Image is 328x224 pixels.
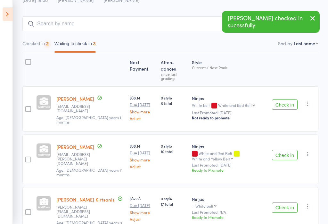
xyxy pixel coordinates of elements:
[56,115,121,125] span: Age: [DEMOGRAPHIC_DATA] years 1 months
[130,158,156,162] a: Show more
[161,149,187,154] span: 10 total
[161,72,187,80] div: since last grading
[192,95,267,101] div: Ninjas
[192,103,267,108] div: White belt
[218,103,252,107] div: White and Red Belt
[161,196,187,201] span: 0 style
[130,95,156,120] div: $36.14
[56,143,94,150] a: [PERSON_NAME]
[192,196,267,202] div: Ninjas
[56,167,122,177] span: Age: [DEMOGRAPHIC_DATA] years 7 months
[192,110,267,115] small: Last Promoted: [DATE]
[161,100,187,106] span: 6 total
[46,41,49,46] div: 2
[192,157,230,161] div: White and Yellow Belt
[195,204,213,208] div: White belt
[161,95,187,100] span: 0 style
[192,143,267,150] div: Ninjas
[192,204,267,208] div: -
[192,163,267,167] small: Last Promoted: [DATE]
[272,99,298,110] button: Check in
[278,40,292,47] label: Sort by
[56,196,115,203] a: [PERSON_NAME] Kirtsanis
[130,203,156,208] small: Due [DATE]
[272,150,298,160] button: Check in
[192,115,267,120] div: Not ready to promote
[161,143,187,149] span: 0 style
[93,41,96,46] div: 3
[130,116,156,120] a: Adjust
[130,217,156,221] a: Adjust
[158,56,189,83] div: Atten­dances
[192,167,267,173] div: Ready to Promote
[54,38,96,53] button: Waiting to check in3
[192,214,267,220] div: Ready to Promote
[22,38,49,53] button: Checked in2
[294,40,315,47] div: Last name
[130,143,156,168] div: $36.14
[130,102,156,107] small: Due [DATE]
[56,95,94,102] a: [PERSON_NAME]
[192,151,267,161] div: White and Red Belt
[127,56,158,83] div: Next Payment
[130,151,156,155] small: Due [DATE]
[161,201,187,207] span: 17 total
[192,210,267,214] small: Last Promoted: N/A
[130,109,156,114] a: Show more
[222,11,320,33] div: [PERSON_NAME] checked in sucessfully
[56,104,98,113] small: Davecama@live.com.au
[130,196,156,221] div: $32.83
[22,16,254,31] input: Search by name
[192,65,267,70] div: Current / Next Rank
[56,152,98,166] small: lauren.emond@hotmail.com
[130,164,156,168] a: Adjust
[56,205,98,219] small: erin.kirtsanis@icloud.com
[130,210,156,214] a: Show more
[272,202,298,213] button: Check in
[189,56,269,83] div: Style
